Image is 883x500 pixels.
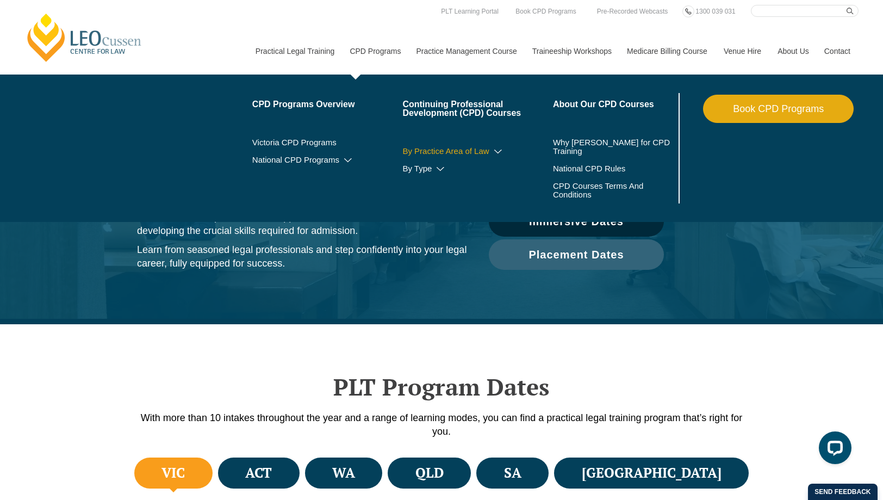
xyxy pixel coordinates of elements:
a: Practice Management Course [408,28,524,75]
h2: PLT Program Dates [132,373,751,400]
h4: QLD [415,464,444,482]
a: Book CPD Programs [513,5,579,17]
a: Continuing Professional Development (CPD) Courses [402,100,553,118]
a: Victoria CPD Programs [252,138,403,147]
span: 1300 039 031 [695,8,735,15]
a: About Us [769,28,816,75]
h4: ACT [245,464,272,482]
a: Pre-Recorded Webcasts [594,5,671,17]
a: By Type [402,164,553,173]
a: Medicare Billing Course [619,28,716,75]
a: National CPD Programs [252,156,403,164]
a: By Practice Area of Law [402,147,553,156]
h4: VIC [161,464,185,482]
p: Learn from seasoned legal professionals and step confidently into your legal career, fully equipp... [137,243,467,270]
a: CPD Programs [341,28,408,75]
a: CPD Courses Terms And Conditions [553,182,649,199]
a: 1300 039 031 [693,5,738,17]
a: Contact [816,28,859,75]
a: About Our CPD Courses [553,100,676,109]
span: Immersive Dates [529,216,624,227]
iframe: LiveChat chat widget [810,427,856,473]
a: Why [PERSON_NAME] for CPD Training [553,138,676,156]
a: Book CPD Programs [703,95,854,123]
h4: WA [332,464,355,482]
a: Venue Hire [716,28,769,75]
h4: SA [504,464,521,482]
a: Placement Dates [489,239,664,270]
p: With more than 10 intakes throughout the year and a range of learning modes, you can find a pract... [132,411,751,439]
span: Placement Dates [528,249,624,260]
a: PLT Learning Portal [438,5,501,17]
a: Traineeship Workshops [524,28,619,75]
a: Practical Legal Training [247,28,342,75]
p: Gain hands-on experience in a supportive, real-world environment while developing the crucial ski... [137,211,467,238]
h4: [GEOGRAPHIC_DATA] [582,464,722,482]
a: CPD Programs Overview [252,100,403,109]
a: [PERSON_NAME] Centre for Law [24,12,145,63]
a: National CPD Rules [553,164,676,173]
